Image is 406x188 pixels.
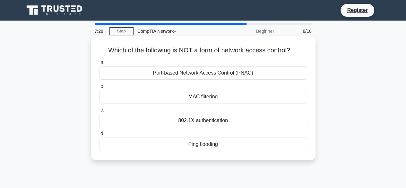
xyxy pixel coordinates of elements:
[100,59,105,65] span: a.
[99,138,307,151] div: Ping flooding
[100,131,105,136] span: d.
[99,90,307,103] div: MAC filtering
[343,6,371,14] a: Register
[99,66,307,80] div: Port-based Network Access Control (PNAC)
[99,114,307,127] div: 802.1X authentication
[100,83,105,89] span: b.
[222,25,278,38] div: Beginner
[134,25,222,38] div: CompTIA Network+
[99,46,308,55] h5: Which of the following is NOT a form of network access control?
[91,25,109,38] div: 7:28
[278,25,315,38] div: 8/10
[109,27,134,35] a: Stop
[100,107,104,112] span: c.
